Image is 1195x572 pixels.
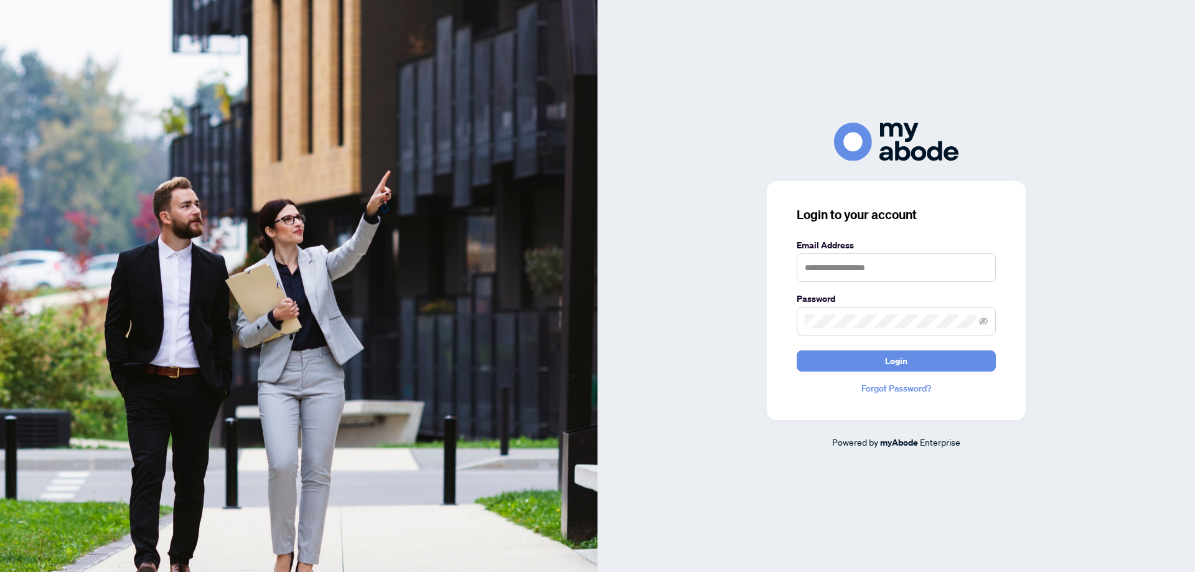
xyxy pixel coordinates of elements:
[885,351,907,371] span: Login
[797,206,996,223] h3: Login to your account
[797,292,996,306] label: Password
[797,238,996,252] label: Email Address
[920,436,960,448] span: Enterprise
[832,436,878,448] span: Powered by
[880,436,918,449] a: myAbode
[797,382,996,395] a: Forgot Password?
[834,123,958,161] img: ma-logo
[979,317,988,326] span: eye-invisible
[797,350,996,372] button: Login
